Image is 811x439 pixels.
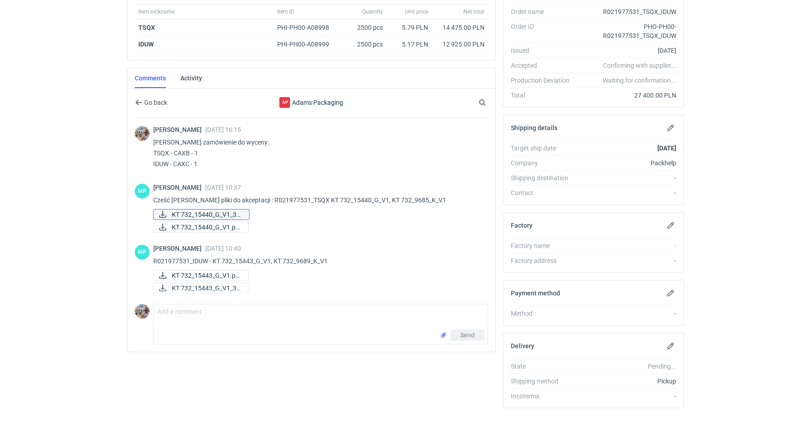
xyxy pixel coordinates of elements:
[341,36,387,53] div: 2500 pcs
[135,245,150,260] div: Martyna Paroń
[577,256,676,265] div: -
[511,22,577,40] div: Order ID
[577,46,676,55] div: [DATE]
[511,173,577,182] div: Shipping destination
[205,245,241,252] span: [DATE] 10:40
[341,19,387,36] div: 2500 pcs
[390,40,428,49] div: 5.17 PLN
[577,159,676,168] div: Packhelp
[463,8,485,15] span: Net total
[435,40,485,49] div: 12 925.00 PLN
[665,122,676,133] button: Edit shipping details
[603,76,676,85] em: Waiting for confirmation...
[511,290,560,297] h2: Payment method
[180,68,202,88] a: Activity
[172,283,242,293] span: KT 732_15443_G_V1_3D...
[135,245,150,260] figcaption: MP
[511,377,577,386] div: Shipping method
[511,159,577,168] div: Company
[577,241,676,250] div: -
[577,392,676,401] div: -
[511,188,577,197] div: Contact
[277,23,338,32] div: PHI-PH00-A08998
[135,184,150,199] div: Martyna Paroń
[153,283,244,294] div: KT 732_15443_G_V1_3D.JPG
[153,137,481,169] p: [PERSON_NAME] zamówienie do wyceny: TSQX - CAXB - 1 IDUW - CAXC - 1
[577,22,676,40] div: PHO-PH00-R021977531_TSQX_IDUW
[577,91,676,100] div: 27 400.00 PLN
[511,46,577,55] div: Issued
[138,8,174,15] span: Item nickname
[277,8,294,15] span: Item ID
[279,97,290,108] figcaption: AP
[405,8,428,15] span: Unit price
[237,97,386,108] div: Adams Packaging
[153,209,244,220] div: KT 732_15440_G_V1_3D.JPG
[153,222,249,233] a: KT 732_15440_G_V1.pd...
[577,173,676,182] div: -
[205,184,241,191] span: [DATE] 10:37
[577,188,676,197] div: -
[511,144,577,153] div: Target ship date
[511,342,534,350] h2: Delivery
[511,124,557,131] h2: Shipping details
[172,271,241,280] span: KT 732_15443_G_V1.pd...
[138,24,155,31] a: TSQX
[135,68,166,88] a: Comments
[142,99,167,106] span: Go back
[153,283,250,294] a: KT 732_15443_G_V1_3D...
[153,256,481,266] p: R021977531_IDUW - KT 732_15443_G_V1, KT 732_9689_K_V1
[665,341,676,351] button: Edit delivery details
[135,97,168,108] button: Go back
[511,392,577,401] div: Incoterms
[153,195,481,205] p: Cześć [PERSON_NAME] pliki do akceptacji : R021977531_TSQX KT 732_15440_G_V1, KT 732_9685_K_V1
[138,41,154,48] a: IDUW
[657,145,676,152] strong: [DATE]
[172,222,241,232] span: KT 732_15440_G_V1.pd...
[665,220,676,231] button: Edit factory details
[435,23,485,32] div: 14 475.00 PLN
[511,7,577,16] div: Order name
[205,126,241,133] span: [DATE] 16:15
[460,332,475,338] span: Send
[511,61,577,70] div: Accepted
[135,184,150,199] figcaption: MP
[577,7,676,16] div: R021977531_TSQX_IDUW
[511,222,533,229] h2: Factory
[362,8,383,15] span: Quantity
[153,270,244,281] div: KT 732_15443_G_V1.pdf
[477,97,506,108] input: Search
[511,309,577,318] div: Method
[153,184,205,191] span: [PERSON_NAME]
[153,126,205,133] span: [PERSON_NAME]
[153,209,250,220] a: KT 732_15440_G_V1_3D...
[511,76,577,85] div: Production Deviation
[511,256,577,265] div: Factory address
[279,97,290,108] div: Adams Packaging
[511,362,577,371] div: State
[603,62,676,69] em: Confirming with supplier...
[577,309,676,318] div: -
[511,91,577,100] div: Total
[665,288,676,299] button: Edit payment method
[153,245,205,252] span: [PERSON_NAME]
[277,40,338,49] div: PHI-PH00-A08999
[135,126,150,141] img: Michał Palasek
[135,304,150,319] img: Michał Palasek
[390,23,428,32] div: 5.79 PLN
[172,210,242,219] span: KT 732_15440_G_V1_3D...
[153,270,249,281] a: KT 732_15443_G_V1.pd...
[511,241,577,250] div: Factory name
[577,377,676,386] div: Pickup
[648,363,676,370] em: Pending...
[153,222,244,233] div: KT 732_15440_G_V1.pdf
[451,330,484,341] button: Send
